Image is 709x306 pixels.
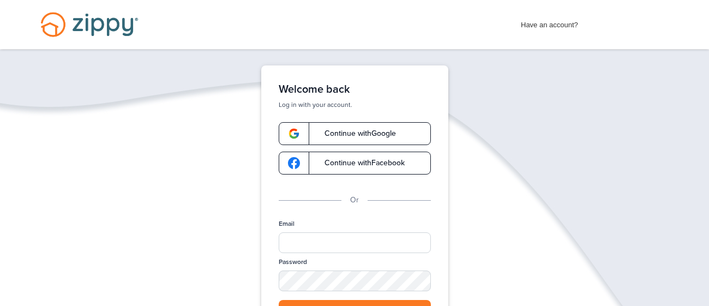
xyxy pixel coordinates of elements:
[279,83,431,96] h1: Welcome back
[521,14,578,31] span: Have an account?
[288,128,300,140] img: google-logo
[314,159,405,167] span: Continue with Facebook
[279,219,295,229] label: Email
[279,122,431,145] a: google-logoContinue withGoogle
[314,130,396,137] span: Continue with Google
[279,152,431,175] a: google-logoContinue withFacebook
[279,232,431,253] input: Email
[279,271,431,291] input: Password
[288,157,300,169] img: google-logo
[279,100,431,109] p: Log in with your account.
[350,194,359,206] p: Or
[279,257,307,267] label: Password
